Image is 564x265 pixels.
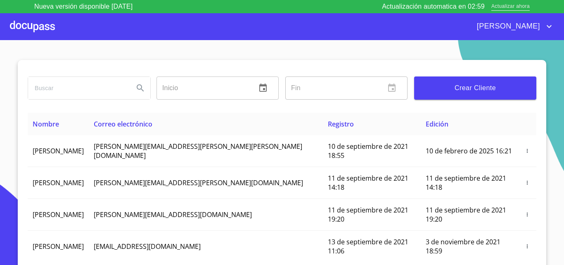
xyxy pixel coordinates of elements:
span: Actualizar ahora [491,2,530,11]
span: [PERSON_NAME][EMAIL_ADDRESS][PERSON_NAME][PERSON_NAME][DOMAIN_NAME] [94,142,302,160]
span: [PERSON_NAME] [33,146,84,155]
span: Correo electrónico [94,119,152,129]
span: 11 de septiembre de 2021 14:18 [328,174,408,192]
button: account of current user [471,20,554,33]
span: Crear Cliente [421,82,530,94]
span: [PERSON_NAME] [471,20,544,33]
button: Search [130,78,150,98]
span: 11 de septiembre de 2021 19:20 [426,205,506,224]
span: 10 de febrero de 2025 16:21 [426,146,512,155]
span: [PERSON_NAME] [33,210,84,219]
span: [PERSON_NAME][EMAIL_ADDRESS][DOMAIN_NAME] [94,210,252,219]
button: Crear Cliente [414,76,536,100]
span: 3 de noviembre de 2021 18:59 [426,237,500,255]
span: [PERSON_NAME] [33,178,84,187]
p: Actualización automatica en 02:59 [382,2,485,12]
span: 13 de septiembre de 2021 11:06 [328,237,408,255]
span: Edición [426,119,448,129]
span: 11 de septiembre de 2021 14:18 [426,174,506,192]
span: Nombre [33,119,59,129]
span: [EMAIL_ADDRESS][DOMAIN_NAME] [94,242,201,251]
input: search [28,77,127,99]
span: [PERSON_NAME] [33,242,84,251]
span: 10 de septiembre de 2021 18:55 [328,142,408,160]
span: Registro [328,119,354,129]
span: [PERSON_NAME][EMAIL_ADDRESS][PERSON_NAME][DOMAIN_NAME] [94,178,303,187]
p: Nueva versión disponible [DATE] [34,2,133,12]
span: 11 de septiembre de 2021 19:20 [328,205,408,224]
